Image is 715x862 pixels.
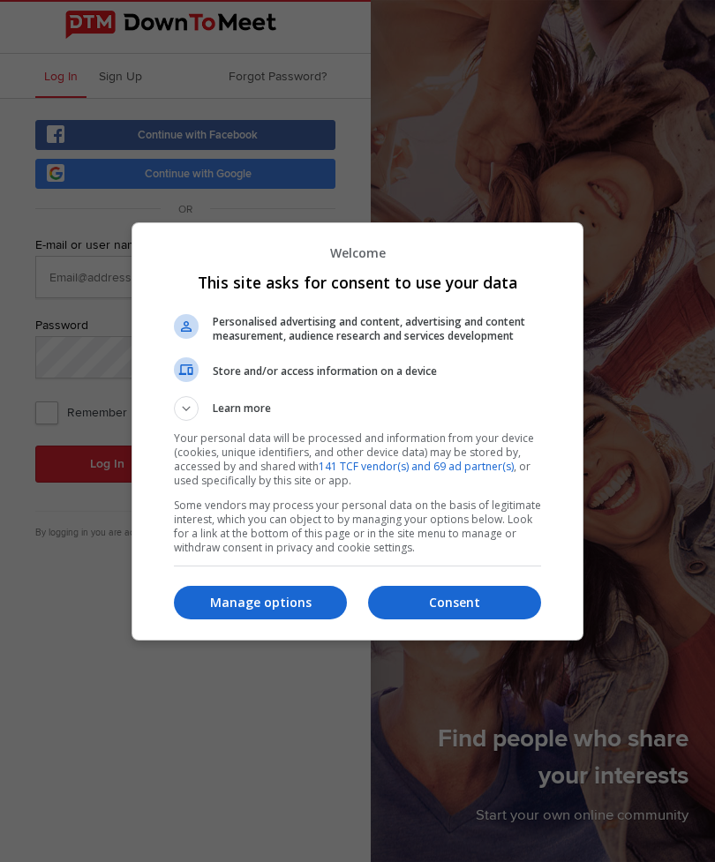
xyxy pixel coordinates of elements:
p: Your personal data will be processed and information from your device (cookies, unique identifier... [174,431,541,488]
span: Learn more [213,401,271,421]
div: This site asks for consent to use your data [132,222,583,641]
a: 141 TCF vendor(s) and 69 ad partner(s) [319,459,514,474]
h1: This site asks for consent to use your data [174,272,541,293]
button: Consent [368,586,541,619]
span: Store and/or access information on a device [213,364,541,379]
p: Consent [368,594,541,611]
button: Manage options [174,586,347,619]
button: Learn more [174,396,541,421]
p: Manage options [174,594,347,611]
p: Welcome [174,244,541,261]
p: Some vendors may process your personal data on the basis of legitimate interest, which you can ob... [174,498,541,555]
span: Personalised advertising and content, advertising and content measurement, audience research and ... [213,315,541,343]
